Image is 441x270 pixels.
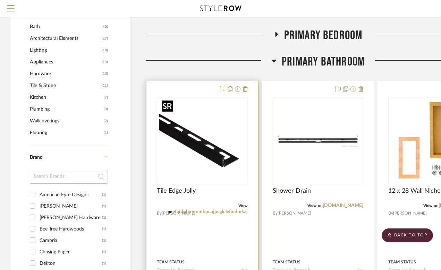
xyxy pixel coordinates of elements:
[30,127,102,139] span: Flooring
[382,228,433,242] scroll-to-top-button: BACK TO TOP
[157,97,247,185] div: 0
[273,111,363,171] img: Shower Drain
[30,68,100,80] span: Hardware
[273,259,300,265] div: Team Status
[30,103,102,115] span: Plumbing
[104,92,108,103] span: (7)
[323,203,363,208] a: [DOMAIN_NAME]
[30,155,43,160] span: Brand
[40,246,102,258] div: Chasing Paper
[40,235,102,246] div: Cambria
[388,210,393,217] span: By
[102,224,106,235] div: (1)
[102,80,108,91] span: (11)
[30,80,100,92] span: Tile & Stone
[102,212,106,223] div: (1)
[282,54,365,69] span: Primary Bathroom
[157,259,185,265] div: Team Status
[30,115,102,127] span: Wallcoverings
[172,209,248,214] a: efaidnbmnnnibpcajpcglclefindmkaj
[102,201,106,212] div: (1)
[102,189,106,200] div: (1)
[30,56,100,68] span: Appliances
[30,44,100,56] span: Lighting
[40,224,102,235] div: Bee Tree Hardwoods
[157,210,162,217] span: By
[30,92,102,103] span: Kitchen
[102,45,108,56] span: (18)
[162,210,195,217] span: [PERSON_NAME]
[278,210,311,217] span: [PERSON_NAME]
[423,203,439,208] span: View on
[102,56,108,68] span: (13)
[40,258,102,269] div: Dekton
[30,21,100,33] span: Bath
[307,203,323,208] span: View on
[40,212,102,223] div: [PERSON_NAME] Hardware
[104,104,108,115] span: (3)
[273,97,363,185] div: 0
[102,68,108,79] span: (13)
[102,258,106,269] div: (1)
[157,187,196,195] span: Tile Edge Jolly
[273,210,278,217] span: By
[273,187,311,195] span: Shower Drain
[104,127,108,138] span: (1)
[40,189,102,200] div: American Fyre Designs
[102,235,106,246] div: (1)
[388,187,441,195] span: 12 x 28 Wall Niche
[393,210,427,217] span: [PERSON_NAME]
[284,28,363,43] span: Primary Bedroom
[388,259,416,265] div: Team Status
[40,201,102,212] div: [PERSON_NAME]
[30,170,108,184] input: Search Brands
[159,98,246,184] img: Tile Edge Jolly
[30,33,100,44] span: Architectural Elements
[102,21,108,32] span: (40)
[102,246,106,258] div: (1)
[102,33,108,44] span: (27)
[104,115,108,127] span: (2)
